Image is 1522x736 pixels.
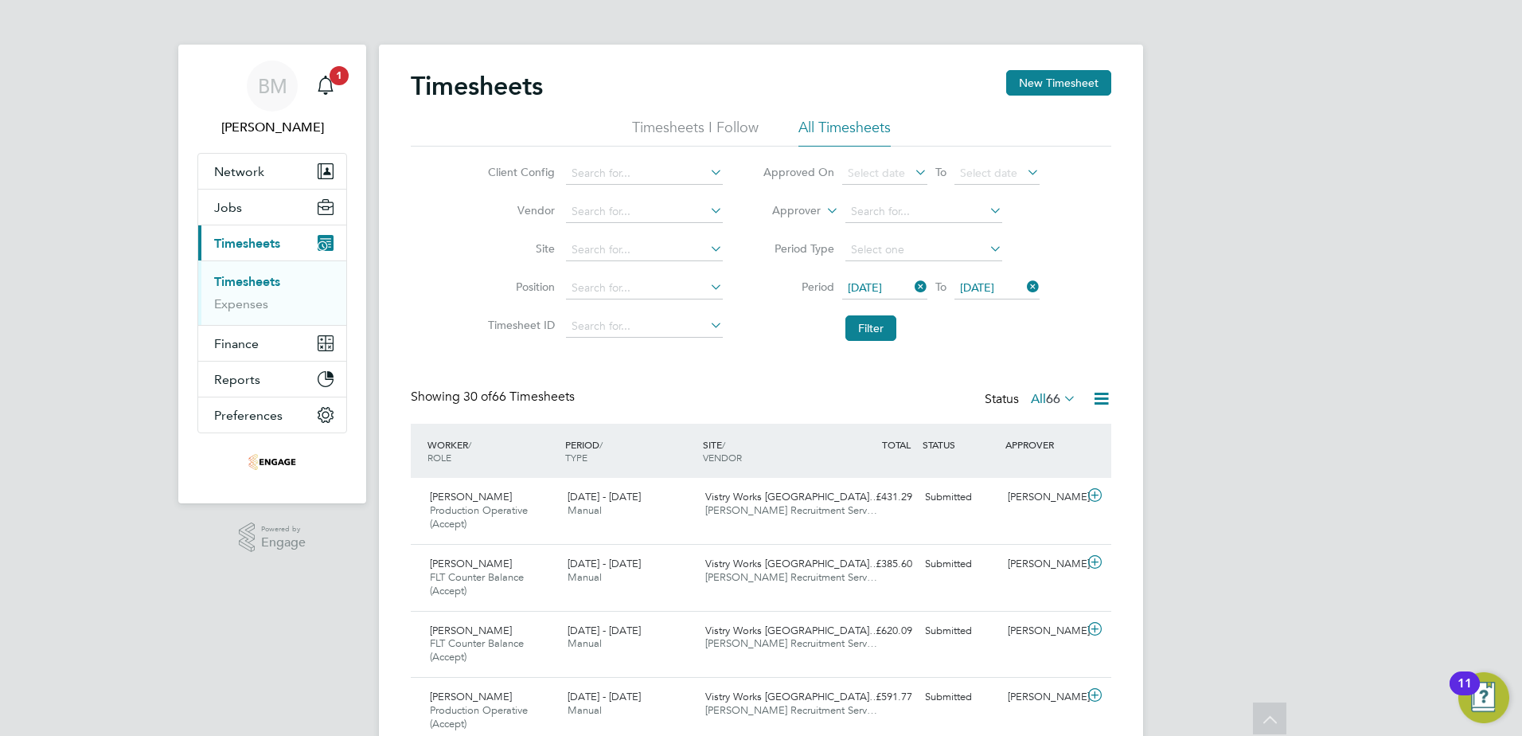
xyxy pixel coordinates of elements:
span: / [468,438,471,451]
a: Expenses [214,296,268,311]
div: Submitted [919,484,1001,511]
span: Manual [568,636,602,650]
div: £431.29 [836,484,919,511]
span: Timesheets [214,236,280,251]
button: Filter [845,315,896,341]
div: Status [985,389,1079,411]
span: Vistry Works [GEOGRAPHIC_DATA]… [705,490,880,503]
span: 1 [330,66,349,85]
div: WORKER [423,430,561,472]
input: Select one [845,239,1002,261]
div: APPROVER [1001,430,1084,459]
span: Jobs [214,200,242,215]
span: TOTAL [882,438,911,451]
input: Search for... [566,162,723,185]
span: Reports [214,372,260,387]
div: Timesheets [198,260,346,325]
span: / [722,438,725,451]
span: Network [214,164,264,179]
div: [PERSON_NAME] [1001,551,1084,577]
span: Manual [568,570,602,584]
button: Open Resource Center, 11 new notifications [1458,672,1509,723]
button: Timesheets [198,225,346,260]
span: [PERSON_NAME] Recruitment Serv… [705,636,877,650]
label: Approver [749,203,821,219]
span: [PERSON_NAME] [430,690,512,703]
span: TYPE [565,451,587,464]
span: FLT Counter Balance (Accept) [430,570,524,597]
span: [DATE] - [DATE] [568,490,641,503]
div: £620.09 [836,618,919,644]
li: Timesheets I Follow [632,118,759,147]
span: Finance [214,336,259,351]
button: Network [198,154,346,189]
span: [DATE] [848,280,882,295]
button: Finance [198,326,346,361]
span: Production Operative (Accept) [430,703,528,730]
a: Timesheets [214,274,280,289]
label: Client Config [483,165,555,179]
span: To [931,276,951,297]
button: New Timesheet [1006,70,1111,96]
div: Submitted [919,551,1001,577]
li: All Timesheets [798,118,891,147]
div: [PERSON_NAME] [1001,618,1084,644]
span: VENDOR [703,451,742,464]
span: [PERSON_NAME] Recruitment Serv… [705,503,877,517]
div: Submitted [919,618,1001,644]
span: 66 [1046,391,1060,407]
input: Search for... [845,201,1002,223]
span: Manual [568,703,602,717]
nav: Main navigation [178,45,366,503]
span: / [599,438,603,451]
label: Approved On [763,165,834,179]
button: Jobs [198,190,346,225]
label: Timesheet ID [483,318,555,332]
span: FLT Counter Balance (Accept) [430,636,524,664]
a: 1 [310,61,341,112]
div: £385.60 [836,551,919,577]
a: Go to home page [197,449,347,475]
span: Bozena Mazur [197,118,347,137]
div: PERIOD [561,430,699,472]
div: STATUS [919,430,1001,459]
button: Reports [198,362,346,397]
div: [PERSON_NAME] [1001,684,1084,711]
label: All [1031,391,1076,407]
div: Submitted [919,684,1001,711]
span: Manual [568,503,602,517]
span: [PERSON_NAME] [430,624,512,637]
div: £591.77 [836,684,919,711]
span: Select date [848,166,905,180]
span: Vistry Works [GEOGRAPHIC_DATA]… [705,557,880,570]
input: Search for... [566,239,723,261]
label: Vendor [483,203,555,217]
span: [DATE] - [DATE] [568,624,641,637]
span: [PERSON_NAME] Recruitment Serv… [705,703,877,717]
input: Search for... [566,201,723,223]
span: Select date [960,166,1017,180]
div: Showing [411,389,578,405]
img: acceptrec-logo-retina.png [248,449,296,475]
span: [PERSON_NAME] [430,557,512,570]
span: [PERSON_NAME] Recruitment Serv… [705,570,877,584]
span: BM [258,76,287,96]
span: To [931,162,951,182]
span: [PERSON_NAME] [430,490,512,503]
span: Vistry Works [GEOGRAPHIC_DATA]… [705,624,880,637]
input: Search for... [566,277,723,299]
span: Preferences [214,408,283,423]
span: [DATE] [960,280,994,295]
span: [DATE] - [DATE] [568,557,641,570]
a: BM[PERSON_NAME] [197,61,347,137]
input: Search for... [566,315,723,338]
span: Engage [261,536,306,550]
h2: Timesheets [411,70,543,102]
span: Powered by [261,523,306,536]
span: Production Operative (Accept) [430,503,528,530]
span: ROLE [427,451,451,464]
label: Period [763,280,834,294]
span: 66 Timesheets [463,389,575,405]
div: SITE [699,430,837,472]
div: [PERSON_NAME] [1001,484,1084,511]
